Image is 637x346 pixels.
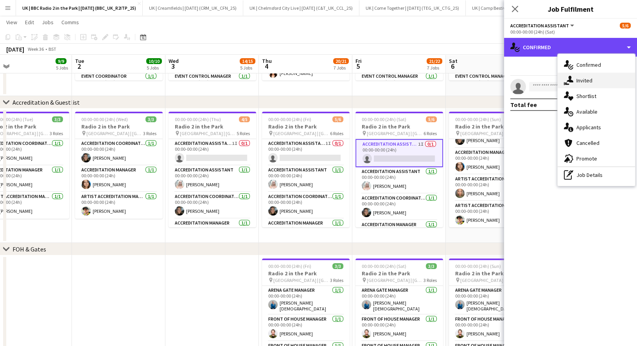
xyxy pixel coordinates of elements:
[355,194,443,220] app-card-role: Accreditation Coordinator1/100:00-00:00 (24h)[PERSON_NAME]
[558,151,635,166] div: Promote
[510,29,631,35] div: 00:00-00:00 (24h) (Sat)
[262,192,350,219] app-card-role: Accreditation Coordinator1/100:00-00:00 (24h)[PERSON_NAME]
[262,286,350,315] app-card-role: Arena Gate Manager1/100:00-00:00 (24h)[PERSON_NAME][DEMOGRAPHIC_DATA]
[169,112,256,227] app-job-card: 00:00-00:00 (24h) (Thu)4/5Radio 2 in the Park [GEOGRAPHIC_DATA] | [GEOGRAPHIC_DATA], [GEOGRAPHIC_...
[448,62,458,71] span: 6
[58,17,82,27] a: Comms
[13,98,80,106] div: Accreditation & Guestlist
[13,245,46,253] div: FOH & Gates
[146,58,162,64] span: 10/10
[449,57,458,64] span: Sat
[455,116,501,122] span: 00:00-00:00 (24h) (Sun)
[147,65,161,71] div: 5 Jobs
[39,17,57,27] a: Jobs
[359,0,466,16] button: UK | Come Together | [DATE] (TEG_UK_CTG_25)
[42,19,54,26] span: Jobs
[262,57,272,64] span: Thu
[460,277,517,283] span: [GEOGRAPHIC_DATA] | [GEOGRAPHIC_DATA], [GEOGRAPHIC_DATA]
[86,130,143,136] span: [GEOGRAPHIC_DATA] | [GEOGRAPHIC_DATA], [GEOGRAPHIC_DATA]
[262,123,350,130] h3: Radio 2 in the Park
[449,270,537,277] h3: Radio 2 in the Park
[6,19,17,26] span: View
[75,192,163,219] app-card-role: Artist Accreditation Manager1/100:00-00:00 (24h)[PERSON_NAME]
[262,166,350,192] app-card-role: Accreditation Assistant1/100:00-00:00 (24h)[PERSON_NAME]
[243,0,359,16] button: UK | Chelmsford City Live | [DATE] (C&T_UK_CCL_25)
[355,57,362,64] span: Fri
[25,19,34,26] span: Edit
[449,123,537,130] h3: Radio 2 in the Park
[180,130,237,136] span: [GEOGRAPHIC_DATA] | [GEOGRAPHIC_DATA], [GEOGRAPHIC_DATA]
[143,130,156,136] span: 3 Roles
[362,116,406,122] span: 00:00-00:00 (24h) (Sat)
[449,286,537,315] app-card-role: Arena Gate Manager1/100:00-00:00 (24h)[PERSON_NAME][DEMOGRAPHIC_DATA]
[449,148,537,175] app-card-role: Accreditation Manager1/100:00-00:00 (24h)[PERSON_NAME]
[510,23,575,29] button: Accreditation Assistant
[334,65,348,71] div: 7 Jobs
[75,123,163,130] h3: Radio 2 in the Park
[6,45,24,53] div: [DATE]
[240,58,255,64] span: 14/15
[169,57,179,64] span: Wed
[449,201,537,228] app-card-role: Artist Accreditation Manager1/100:00-00:00 (24h)[PERSON_NAME]
[510,101,537,109] div: Total fee
[262,315,350,341] app-card-role: Front of House Manager1/100:00-00:00 (24h)[PERSON_NAME]
[355,139,443,167] app-card-role: Accreditation Assistant1I0/100:00-00:00 (24h)
[427,58,442,64] span: 21/22
[460,130,517,136] span: [GEOGRAPHIC_DATA] | [GEOGRAPHIC_DATA], [GEOGRAPHIC_DATA]
[449,175,537,201] app-card-role: Artist Accreditation Assistant1/100:00-00:00 (24h)[PERSON_NAME]
[355,112,443,227] div: 00:00-00:00 (24h) (Sat)5/6Radio 2 in the Park [GEOGRAPHIC_DATA] | [GEOGRAPHIC_DATA], [GEOGRAPHIC_...
[262,112,350,227] app-job-card: 00:00-00:00 (24h) (Fri)5/6Radio 2 in the Park [GEOGRAPHIC_DATA] | [GEOGRAPHIC_DATA], [GEOGRAPHIC_...
[169,139,256,166] app-card-role: Accreditation Assistant1I0/100:00-00:00 (24h)
[240,65,255,71] div: 5 Jobs
[558,73,635,88] div: Invited
[620,23,631,29] span: 5/6
[262,219,350,245] app-card-role: Accreditation Manager1/100:00-00:00 (24h)
[332,263,343,269] span: 3/3
[449,315,537,341] app-card-role: Front of House Manager1/100:00-00:00 (24h)[PERSON_NAME]
[427,65,442,71] div: 7 Jobs
[355,270,443,277] h3: Radio 2 in the Park
[423,277,437,283] span: 3 Roles
[169,166,256,192] app-card-role: Accreditation Assistant1/100:00-00:00 (24h)[PERSON_NAME]
[61,19,79,26] span: Comms
[273,277,330,283] span: [GEOGRAPHIC_DATA] | [GEOGRAPHIC_DATA], [GEOGRAPHIC_DATA]
[169,219,256,245] app-card-role: Accreditation Manager1/100:00-00:00 (24h)
[426,116,437,122] span: 5/6
[355,286,443,315] app-card-role: Arena Gate Manager1/100:00-00:00 (24h)[PERSON_NAME][DEMOGRAPHIC_DATA]
[26,46,45,52] span: Week 36
[239,116,250,122] span: 4/5
[367,130,423,136] span: [GEOGRAPHIC_DATA] | [GEOGRAPHIC_DATA], [GEOGRAPHIC_DATA]
[504,38,637,57] div: Confirmed
[52,116,63,122] span: 3/3
[48,46,56,52] div: BST
[175,116,221,122] span: 00:00-00:00 (24h) (Thu)
[355,220,443,247] app-card-role: Accreditation Manager1/1
[262,139,350,166] app-card-role: Accreditation Assistant1I0/100:00-00:00 (24h)
[449,112,537,227] app-job-card: 00:00-00:00 (24h) (Sun)5/6Radio 2 in the Park [GEOGRAPHIC_DATA] | [GEOGRAPHIC_DATA], [GEOGRAPHIC_...
[558,57,635,73] div: Confirmed
[50,130,63,136] span: 3 Roles
[75,57,84,64] span: Tue
[56,65,68,71] div: 5 Jobs
[169,123,256,130] h3: Radio 2 in the Park
[74,62,84,71] span: 2
[268,263,311,269] span: 00:00-00:00 (24h) (Fri)
[466,0,623,16] button: UK | Camp Bestival [GEOGRAPHIC_DATA] | [DATE] (SFG/ APL_UK_CBS_25)
[367,277,423,283] span: [GEOGRAPHIC_DATA] | [GEOGRAPHIC_DATA], [GEOGRAPHIC_DATA]
[558,167,635,183] div: Job Details
[75,139,163,166] app-card-role: Accreditation Coordinator1/100:00-00:00 (24h)[PERSON_NAME]
[426,263,437,269] span: 3/3
[268,116,311,122] span: 00:00-00:00 (24h) (Fri)
[143,0,243,16] button: UK | Creamfields | [DATE] (CRM_UK_CFN_25)
[558,119,635,135] div: Applicants
[558,104,635,119] div: Available
[423,130,437,136] span: 6 Roles
[3,17,20,27] a: View
[237,130,250,136] span: 5 Roles
[81,116,128,122] span: 00:00-00:00 (24h) (Wed)
[167,62,179,71] span: 3
[75,112,163,219] app-job-card: 00:00-00:00 (24h) (Wed)3/3Radio 2 in the Park [GEOGRAPHIC_DATA] | [GEOGRAPHIC_DATA], [GEOGRAPHIC_...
